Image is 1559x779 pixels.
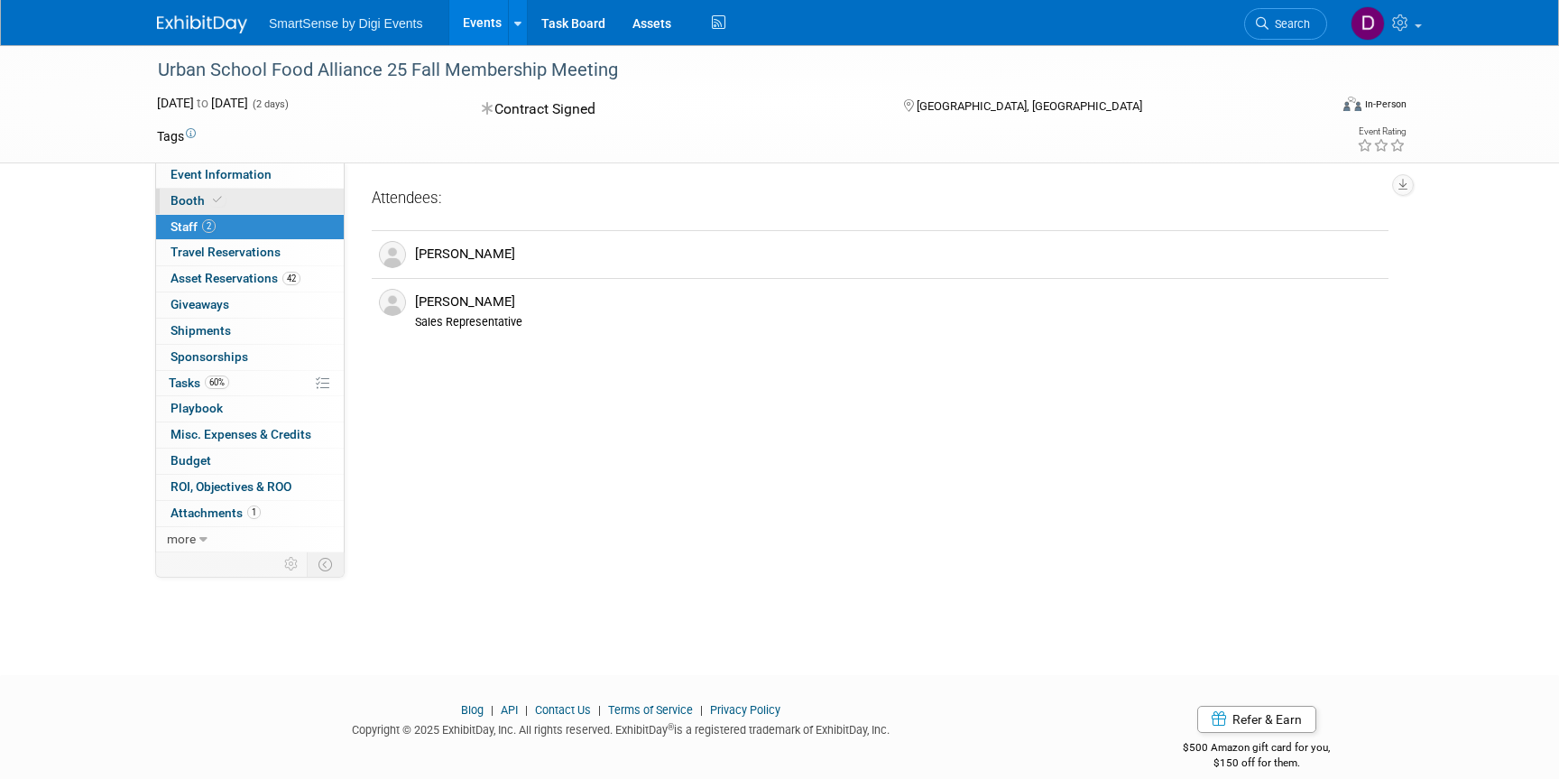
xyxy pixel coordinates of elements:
a: Search [1244,8,1327,40]
div: Urban School Food Alliance 25 Fall Membership Meeting [152,54,1300,87]
td: Tags [157,127,196,145]
img: Dan Tiernan [1351,6,1385,41]
a: Asset Reservations42 [156,266,344,292]
span: | [521,703,532,717]
a: more [156,527,344,552]
a: Event Information [156,162,344,188]
span: 1 [247,505,261,519]
span: Event Information [171,167,272,181]
a: Attachments1 [156,501,344,526]
a: Sponsorships [156,345,344,370]
a: Misc. Expenses & Credits [156,422,344,448]
span: Giveaways [171,297,229,311]
div: Contract Signed [476,94,875,125]
img: Associate-Profile-5.png [379,289,406,316]
span: Misc. Expenses & Credits [171,427,311,441]
a: Terms of Service [608,703,693,717]
span: Travel Reservations [171,245,281,259]
span: Shipments [171,323,231,338]
a: Contact Us [535,703,591,717]
span: Search [1268,17,1310,31]
a: Refer & Earn [1197,706,1316,733]
a: Travel Reservations [156,240,344,265]
span: Asset Reservations [171,271,300,285]
span: Budget [171,453,211,468]
div: Event Rating [1357,127,1406,136]
a: Playbook [156,396,344,422]
i: Booth reservation complete [213,195,222,205]
span: Tasks [169,376,229,390]
span: | [486,703,498,717]
span: to [194,96,211,110]
a: Shipments [156,319,344,344]
span: Sponsorships [171,349,248,364]
span: SmartSense by Digi Events [269,16,422,31]
a: Booth [156,189,344,214]
a: Tasks60% [156,371,344,396]
span: Staff [171,219,216,234]
span: | [594,703,605,717]
a: Giveaways [156,292,344,318]
div: $150 off for them. [1112,756,1403,771]
span: Playbook [171,401,223,415]
a: API [501,703,518,717]
span: 60% [205,376,229,389]
a: ROI, Objectives & ROO [156,475,344,500]
span: Attachments [171,505,261,520]
div: Event Format [1221,94,1407,121]
span: | [696,703,707,717]
a: Privacy Policy [710,703,780,717]
sup: ® [668,722,674,732]
div: Copyright © 2025 ExhibitDay, Inc. All rights reserved. ExhibitDay is a registered trademark of Ex... [157,718,1084,738]
td: Toggle Event Tabs [308,552,345,576]
span: [GEOGRAPHIC_DATA], [GEOGRAPHIC_DATA] [917,99,1142,113]
span: [DATE] [DATE] [157,96,248,110]
span: more [167,532,196,546]
span: 2 [202,219,216,233]
div: $500 Amazon gift card for you, [1112,728,1403,770]
a: Staff2 [156,215,344,240]
td: Personalize Event Tab Strip [276,552,308,576]
img: ExhibitDay [157,15,247,33]
span: ROI, Objectives & ROO [171,479,291,494]
a: Blog [461,703,484,717]
div: In-Person [1364,97,1407,111]
div: [PERSON_NAME] [415,293,1381,311]
div: Sales Representative [415,315,1381,329]
div: Attendees: [372,188,1388,211]
span: (2 days) [251,98,289,110]
span: Booth [171,193,226,208]
a: Budget [156,449,344,474]
span: 42 [282,272,300,285]
div: [PERSON_NAME] [415,246,1381,263]
img: Associate-Profile-5.png [379,241,406,268]
img: Format-Inperson.png [1343,97,1361,111]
